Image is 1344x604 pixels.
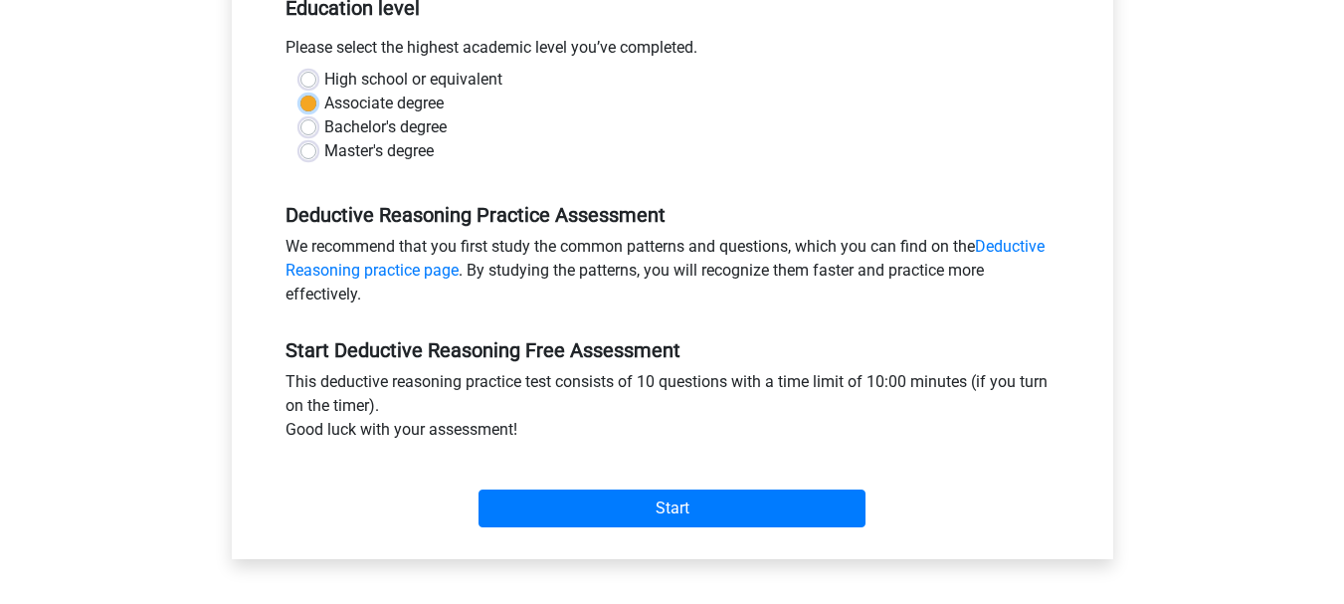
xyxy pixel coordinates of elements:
[479,490,865,527] input: Start
[324,115,447,139] label: Bachelor's degree
[324,68,502,92] label: High school or equivalent
[271,235,1074,314] div: We recommend that you first study the common patterns and questions, which you can find on the . ...
[286,203,1059,227] h5: Deductive Reasoning Practice Assessment
[324,92,444,115] label: Associate degree
[271,370,1074,450] div: This deductive reasoning practice test consists of 10 questions with a time limit of 10:00 minute...
[286,338,1059,362] h5: Start Deductive Reasoning Free Assessment
[271,36,1074,68] div: Please select the highest academic level you’ve completed.
[324,139,434,163] label: Master's degree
